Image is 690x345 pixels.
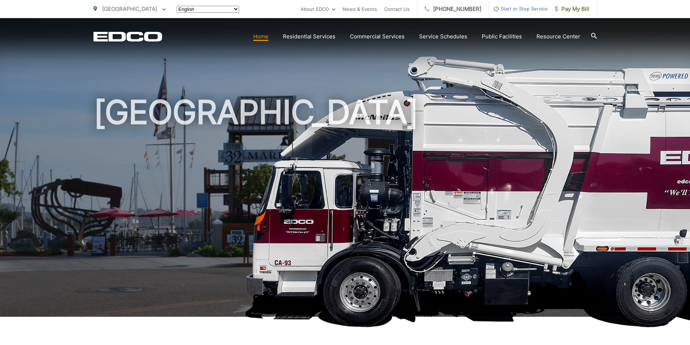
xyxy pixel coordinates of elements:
h1: [GEOGRAPHIC_DATA] [93,94,597,323]
a: EDCD logo. Return to the homepage. [93,31,162,42]
span: Pay My Bill [555,5,589,13]
a: Service Schedules [419,32,467,41]
a: Resource Center [536,32,580,41]
a: Contact Us [384,5,410,13]
a: About EDCO [301,5,335,13]
a: Commercial Services [350,32,405,41]
a: News & Events [343,5,377,13]
span: [GEOGRAPHIC_DATA] [102,5,157,12]
a: Home [253,32,268,41]
a: Public Facilities [482,32,522,41]
select: Select a language [177,6,239,13]
a: Residential Services [283,32,335,41]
